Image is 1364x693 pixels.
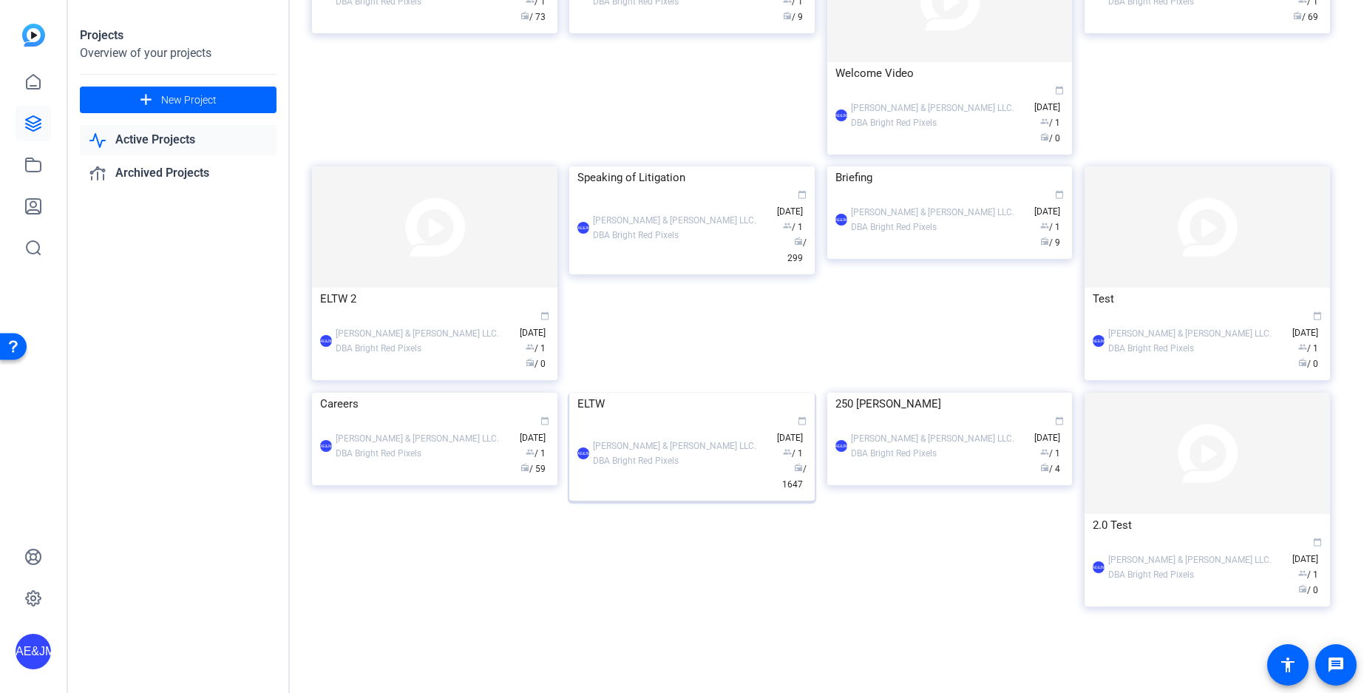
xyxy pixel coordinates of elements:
[520,464,546,474] span: / 59
[336,431,512,461] div: [PERSON_NAME] & [PERSON_NAME] LLC. DBA Bright Red Pixels
[1034,87,1064,112] span: [DATE]
[1093,335,1105,347] div: AE&JMLDBRP
[1327,656,1345,674] mat-icon: message
[1040,464,1060,474] span: / 4
[1040,237,1060,248] span: / 9
[540,416,549,425] span: calendar_today
[851,101,1028,130] div: [PERSON_NAME] & [PERSON_NAME] LLC. DBA Bright Red Pixels
[835,214,847,226] div: AE&JMLDBRP
[835,166,1065,189] div: Briefing
[1293,11,1302,20] span: radio
[577,222,589,234] div: AE&JMLDBRP
[593,213,770,243] div: [PERSON_NAME] & [PERSON_NAME] LLC. DBA Bright Red Pixels
[783,11,792,20] span: radio
[1040,133,1060,143] span: / 0
[526,343,546,354] span: / 1
[835,62,1065,84] div: Welcome Video
[783,221,792,230] span: group
[320,288,549,310] div: ELTW 2
[1108,552,1285,582] div: [PERSON_NAME] & [PERSON_NAME] LLC. DBA Bright Red Pixels
[520,463,529,472] span: radio
[1093,514,1322,536] div: 2.0 Test
[783,448,803,459] span: / 1
[1040,132,1049,141] span: radio
[520,12,546,22] span: / 73
[1293,12,1318,22] span: / 69
[787,237,807,263] span: / 299
[783,447,792,456] span: group
[1040,448,1060,459] span: / 1
[320,335,332,347] div: AE&JMLDBRP
[1055,86,1064,95] span: calendar_today
[137,91,155,109] mat-icon: add
[577,166,807,189] div: Speaking of Litigation
[1040,117,1049,126] span: group
[1298,343,1318,354] span: / 1
[526,358,535,367] span: radio
[577,393,807,415] div: ELTW
[16,634,51,669] div: AE&JMLDBRP
[320,440,332,452] div: AE&JMLDBRP
[782,464,807,490] span: / 1647
[1108,326,1285,356] div: [PERSON_NAME] & [PERSON_NAME] LLC. DBA Bright Red Pixels
[1040,463,1049,472] span: radio
[80,44,276,62] div: Overview of your projects
[1093,288,1322,310] div: Test
[1040,221,1049,230] span: group
[336,326,512,356] div: [PERSON_NAME] & [PERSON_NAME] LLC. DBA Bright Red Pixels
[794,463,803,472] span: radio
[851,205,1028,234] div: [PERSON_NAME] & [PERSON_NAME] LLC. DBA Bright Red Pixels
[835,440,847,452] div: AE&JMLDBRP
[783,12,803,22] span: / 9
[794,237,803,246] span: radio
[80,27,276,44] div: Projects
[577,447,589,459] div: AE&JMLDBRP
[526,342,535,351] span: group
[798,190,807,199] span: calendar_today
[835,109,847,121] div: AE&JMLDBRP
[526,359,546,369] span: / 0
[80,158,276,189] a: Archived Projects
[80,125,276,155] a: Active Projects
[1055,190,1064,199] span: calendar_today
[1292,538,1322,564] span: [DATE]
[1298,358,1307,367] span: radio
[777,417,807,443] span: [DATE]
[1313,538,1322,547] span: calendar_today
[1298,584,1307,593] span: radio
[320,393,549,415] div: Careers
[593,439,770,468] div: [PERSON_NAME] & [PERSON_NAME] LLC. DBA Bright Red Pixels
[1298,359,1318,369] span: / 0
[1298,585,1318,595] span: / 0
[1040,237,1049,246] span: radio
[22,24,45,47] img: blue-gradient.svg
[1034,417,1064,443] span: [DATE]
[520,417,549,443] span: [DATE]
[1298,569,1307,578] span: group
[80,87,276,113] button: New Project
[1298,569,1318,580] span: / 1
[783,222,803,232] span: / 1
[520,11,529,20] span: radio
[1298,342,1307,351] span: group
[851,431,1028,461] div: [PERSON_NAME] & [PERSON_NAME] LLC. DBA Bright Red Pixels
[1279,656,1297,674] mat-icon: accessibility
[1313,311,1322,320] span: calendar_today
[1040,118,1060,128] span: / 1
[161,92,217,108] span: New Project
[1040,447,1049,456] span: group
[1093,561,1105,573] div: AE&JMLDBRP
[835,393,1065,415] div: 250 [PERSON_NAME]
[798,416,807,425] span: calendar_today
[1040,222,1060,232] span: / 1
[526,448,546,459] span: / 1
[1055,416,1064,425] span: calendar_today
[540,311,549,320] span: calendar_today
[526,447,535,456] span: group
